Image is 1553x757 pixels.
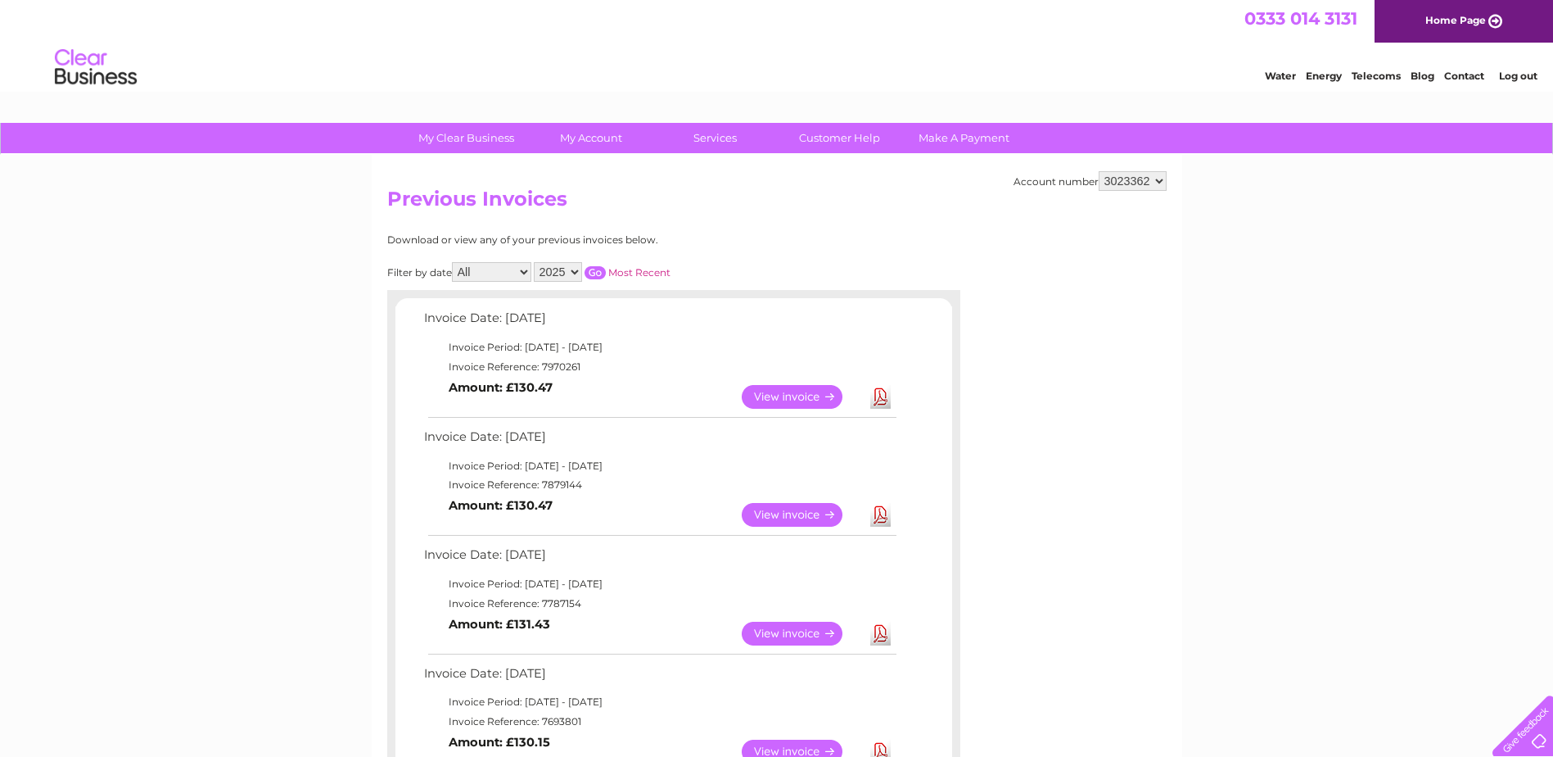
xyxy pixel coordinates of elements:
[1014,171,1167,191] div: Account number
[420,663,899,693] td: Invoice Date: [DATE]
[387,262,817,282] div: Filter by date
[1265,70,1296,82] a: Water
[449,380,553,395] b: Amount: £130.47
[420,307,899,338] td: Invoice Date: [DATE]
[523,123,658,153] a: My Account
[420,338,899,357] td: Invoice Period: [DATE] - [DATE]
[387,188,1167,219] h2: Previous Invoices
[1306,70,1342,82] a: Energy
[420,426,899,456] td: Invoice Date: [DATE]
[387,234,817,246] div: Download or view any of your previous invoices below.
[449,735,550,750] b: Amount: £130.15
[742,622,862,646] a: View
[1411,70,1434,82] a: Blog
[420,574,899,594] td: Invoice Period: [DATE] - [DATE]
[391,9,1164,79] div: Clear Business is a trading name of Verastar Limited (registered in [GEOGRAPHIC_DATA] No. 3667643...
[870,503,891,527] a: Download
[420,357,899,377] td: Invoice Reference: 7970261
[1444,70,1484,82] a: Contact
[420,456,899,476] td: Invoice Period: [DATE] - [DATE]
[420,544,899,574] td: Invoice Date: [DATE]
[420,594,899,614] td: Invoice Reference: 7787154
[772,123,907,153] a: Customer Help
[742,385,862,409] a: View
[1499,70,1537,82] a: Log out
[399,123,534,153] a: My Clear Business
[1244,8,1357,29] a: 0333 014 3131
[420,475,899,495] td: Invoice Reference: 7879144
[648,123,783,153] a: Services
[449,617,550,632] b: Amount: £131.43
[420,712,899,732] td: Invoice Reference: 7693801
[449,498,553,513] b: Amount: £130.47
[420,692,899,712] td: Invoice Period: [DATE] - [DATE]
[870,385,891,409] a: Download
[608,266,670,279] a: Most Recent
[742,503,862,527] a: View
[1352,70,1401,82] a: Telecoms
[896,123,1032,153] a: Make A Payment
[870,622,891,646] a: Download
[54,43,138,93] img: logo.png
